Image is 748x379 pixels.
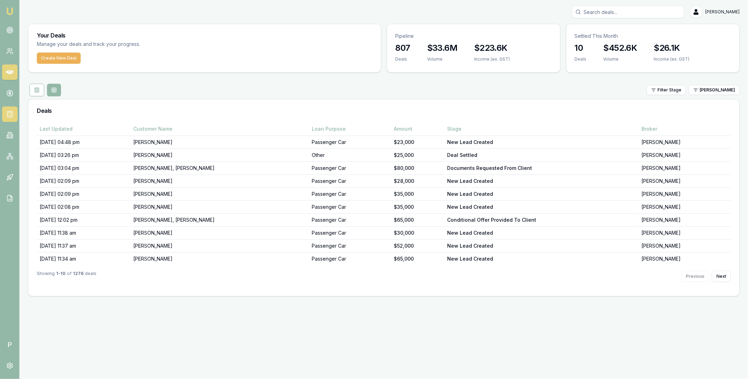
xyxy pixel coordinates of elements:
[309,201,391,214] td: Passenger Car
[394,125,442,132] div: Amount
[575,56,587,62] div: Deals
[604,42,637,54] h3: $452.6K
[604,56,637,62] div: Volume
[575,33,731,40] p: Settled This Month
[394,152,442,159] div: $25,000
[654,56,690,62] div: Income (ex. GST)
[40,125,128,132] div: Last Updated
[37,240,130,253] td: [DATE] 11:37 am
[37,162,130,175] td: [DATE] 03:04 pm
[658,87,681,93] span: Filter Stage
[447,125,636,132] div: Stage
[712,271,731,282] button: Next
[309,162,391,175] td: Passenger Car
[37,108,731,113] h3: Deals
[447,191,636,198] div: New Lead Created
[447,216,636,223] div: Conditional Offer Provided To Client
[396,56,410,62] div: Deals
[639,136,731,149] td: [PERSON_NAME]
[130,214,309,227] td: [PERSON_NAME], [PERSON_NAME]
[309,188,391,201] td: Passenger Car
[37,188,130,201] td: [DATE] 02:09 pm
[37,253,130,266] td: [DATE] 11:34 am
[37,53,81,64] button: Create New Deal
[37,136,130,149] td: [DATE] 04:48 pm
[56,271,66,282] strong: 1 - 10
[639,201,731,214] td: [PERSON_NAME]
[394,216,442,223] div: $65,000
[2,337,18,352] span: P
[133,125,306,132] div: Customer Name
[73,271,83,282] strong: 1276
[130,201,309,214] td: [PERSON_NAME]
[309,136,391,149] td: Passenger Car
[647,85,686,95] button: Filter Stage
[447,152,636,159] div: Deal Settled
[572,6,684,18] input: Search deals
[309,240,391,253] td: Passenger Car
[639,227,731,240] td: [PERSON_NAME]
[37,175,130,188] td: [DATE] 02:09 pm
[639,149,731,162] td: [PERSON_NAME]
[447,139,636,146] div: New Lead Created
[309,175,391,188] td: Passenger Car
[394,242,442,249] div: $52,000
[309,227,391,240] td: Passenger Car
[37,214,130,227] td: [DATE] 12:02 pm
[639,188,731,201] td: [PERSON_NAME]
[447,242,636,249] div: New Lead Created
[130,240,309,253] td: [PERSON_NAME]
[6,7,14,15] img: emu-icon-u.png
[37,227,130,240] td: [DATE] 11:38 am
[447,178,636,185] div: New Lead Created
[309,253,391,266] td: Passenger Car
[700,87,735,93] span: [PERSON_NAME]
[130,162,309,175] td: [PERSON_NAME], [PERSON_NAME]
[309,214,391,227] td: Passenger Car
[689,85,740,95] button: [PERSON_NAME]
[394,204,442,211] div: $35,000
[639,175,731,188] td: [PERSON_NAME]
[705,9,740,15] span: [PERSON_NAME]
[130,227,309,240] td: [PERSON_NAME]
[474,56,510,62] div: Income (ex. GST)
[394,191,442,198] div: $35,000
[37,271,96,282] div: Showing of deals
[427,42,457,54] h3: $33.6M
[394,229,442,236] div: $30,000
[575,42,587,54] h3: 10
[130,188,309,201] td: [PERSON_NAME]
[641,125,728,132] div: Broker
[474,42,510,54] h3: $223.6K
[130,149,309,162] td: [PERSON_NAME]
[130,136,309,149] td: [PERSON_NAME]
[37,201,130,214] td: [DATE] 02:08 pm
[312,125,388,132] div: Loan Purpose
[447,229,636,236] div: New Lead Created
[427,56,457,62] div: Volume
[130,253,309,266] td: [PERSON_NAME]
[130,175,309,188] td: [PERSON_NAME]
[37,40,216,48] p: Manage your deals and track your progress.
[396,42,410,54] h3: 807
[37,33,372,38] h3: Your Deals
[447,165,636,172] div: Documents Requested From Client
[639,240,731,253] td: [PERSON_NAME]
[639,214,731,227] td: [PERSON_NAME]
[639,253,731,266] td: [PERSON_NAME]
[447,255,636,262] div: New Lead Created
[639,162,731,175] td: [PERSON_NAME]
[394,178,442,185] div: $28,000
[309,149,391,162] td: Other
[394,255,442,262] div: $65,000
[447,204,636,211] div: New Lead Created
[654,42,690,54] h3: $26.1K
[396,33,552,40] p: Pipeline
[394,139,442,146] div: $23,000
[394,165,442,172] div: $80,000
[37,149,130,162] td: [DATE] 03:26 pm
